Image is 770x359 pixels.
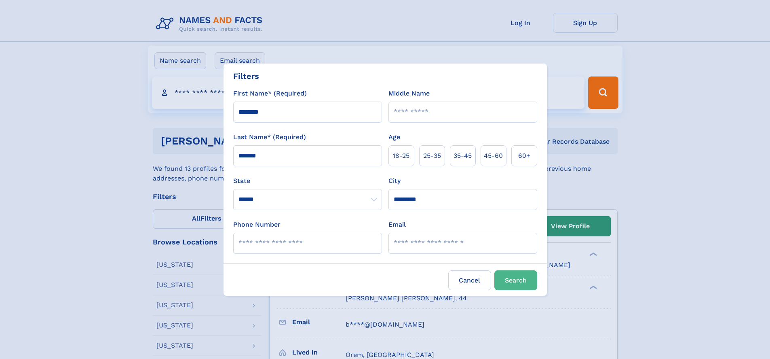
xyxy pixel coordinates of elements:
span: 60+ [518,151,530,161]
label: Age [388,132,400,142]
label: First Name* (Required) [233,89,307,98]
span: 45‑60 [484,151,503,161]
label: Cancel [448,270,491,290]
label: Last Name* (Required) [233,132,306,142]
span: 25‑35 [423,151,441,161]
label: State [233,176,382,186]
span: 18‑25 [393,151,409,161]
button: Search [494,270,537,290]
span: 35‑45 [454,151,472,161]
label: City [388,176,401,186]
label: Middle Name [388,89,430,98]
label: Phone Number [233,220,281,229]
div: Filters [233,70,259,82]
label: Email [388,220,406,229]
